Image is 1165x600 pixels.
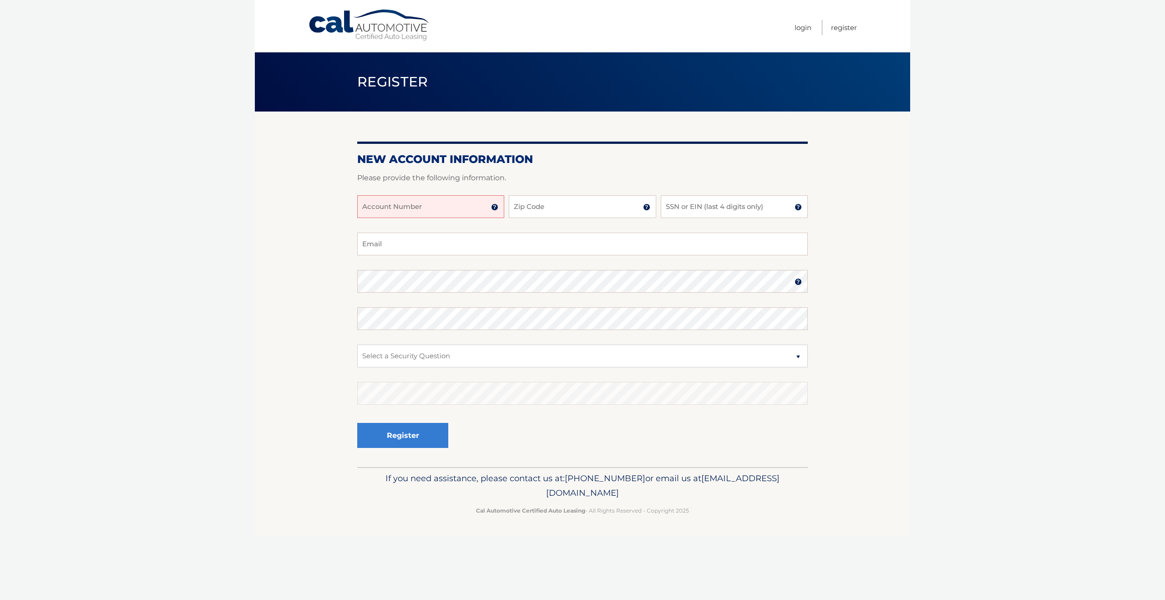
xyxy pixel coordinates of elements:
[357,195,504,218] input: Account Number
[546,473,780,498] span: [EMAIL_ADDRESS][DOMAIN_NAME]
[831,20,857,35] a: Register
[357,423,448,448] button: Register
[795,278,802,285] img: tooltip.svg
[357,172,808,184] p: Please provide the following information.
[509,195,656,218] input: Zip Code
[795,20,811,35] a: Login
[795,203,802,211] img: tooltip.svg
[643,203,650,211] img: tooltip.svg
[308,9,431,41] a: Cal Automotive
[491,203,498,211] img: tooltip.svg
[357,233,808,255] input: Email
[476,507,585,514] strong: Cal Automotive Certified Auto Leasing
[357,73,428,90] span: Register
[357,153,808,166] h2: New Account Information
[565,473,645,483] span: [PHONE_NUMBER]
[363,506,802,515] p: - All Rights Reserved - Copyright 2025
[363,471,802,500] p: If you need assistance, please contact us at: or email us at
[661,195,808,218] input: SSN or EIN (last 4 digits only)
